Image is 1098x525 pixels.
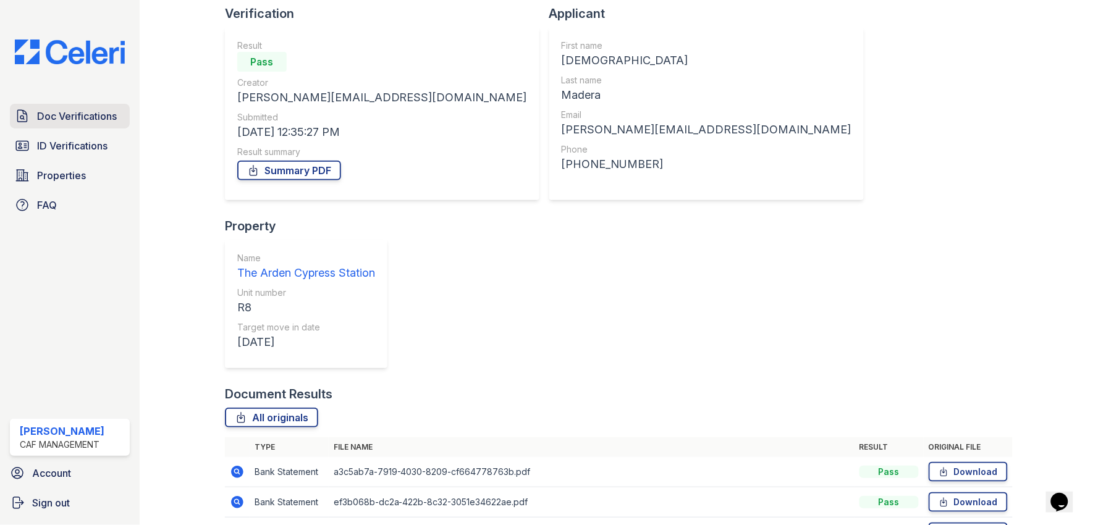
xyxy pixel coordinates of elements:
[10,133,130,158] a: ID Verifications
[37,138,108,153] span: ID Verifications
[237,146,527,158] div: Result summary
[225,217,397,235] div: Property
[237,264,375,282] div: The Arden Cypress Station
[562,156,851,173] div: [PHONE_NUMBER]
[37,109,117,124] span: Doc Verifications
[859,496,919,508] div: Pass
[924,437,1013,457] th: Original file
[37,198,57,212] span: FAQ
[20,424,104,439] div: [PERSON_NAME]
[32,466,71,481] span: Account
[929,462,1008,482] a: Download
[20,439,104,451] div: CAF Management
[225,385,332,403] div: Document Results
[329,457,855,487] td: a3c5ab7a-7919-4030-8209-cf664778763b.pdf
[10,193,130,217] a: FAQ
[859,466,919,478] div: Pass
[549,5,874,22] div: Applicant
[237,52,287,72] div: Pass
[237,77,527,89] div: Creator
[237,334,375,351] div: [DATE]
[562,40,851,52] div: First name
[562,109,851,121] div: Email
[5,490,135,515] a: Sign out
[237,124,527,141] div: [DATE] 12:35:27 PM
[5,461,135,485] a: Account
[329,487,855,518] td: ef3b068b-dc2a-422b-8c32-3051e34622ae.pdf
[10,163,130,188] a: Properties
[237,287,375,299] div: Unit number
[250,487,329,518] td: Bank Statement
[562,86,851,104] div: Madera
[855,437,924,457] th: Result
[32,495,70,510] span: Sign out
[329,437,855,457] th: File name
[562,74,851,86] div: Last name
[250,457,329,487] td: Bank Statement
[929,492,1008,512] a: Download
[1046,476,1086,513] iframe: chat widget
[562,143,851,156] div: Phone
[237,40,527,52] div: Result
[237,299,375,316] div: R8
[237,161,341,180] a: Summary PDF
[237,89,527,106] div: [PERSON_NAME][EMAIL_ADDRESS][DOMAIN_NAME]
[250,437,329,457] th: Type
[10,104,130,128] a: Doc Verifications
[562,121,851,138] div: [PERSON_NAME][EMAIL_ADDRESS][DOMAIN_NAME]
[237,111,527,124] div: Submitted
[562,52,851,69] div: [DEMOGRAPHIC_DATA]
[237,321,375,334] div: Target move in date
[225,408,318,427] a: All originals
[5,40,135,64] img: CE_Logo_Blue-a8612792a0a2168367f1c8372b55b34899dd931a85d93a1a3d3e32e68fde9ad4.png
[225,5,549,22] div: Verification
[237,252,375,282] a: Name The Arden Cypress Station
[237,252,375,264] div: Name
[37,168,86,183] span: Properties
